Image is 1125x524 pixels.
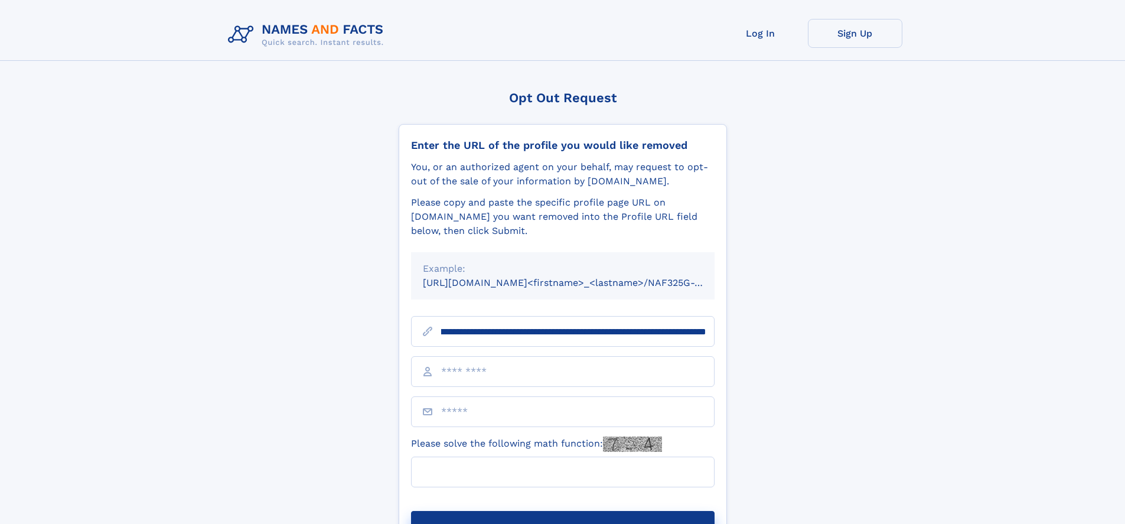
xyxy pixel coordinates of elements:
[808,19,902,48] a: Sign Up
[223,19,393,51] img: Logo Names and Facts
[423,262,703,276] div: Example:
[411,160,715,188] div: You, or an authorized agent on your behalf, may request to opt-out of the sale of your informatio...
[411,196,715,238] div: Please copy and paste the specific profile page URL on [DOMAIN_NAME] you want removed into the Pr...
[423,277,737,288] small: [URL][DOMAIN_NAME]<firstname>_<lastname>/NAF325G-xxxxxxxx
[411,139,715,152] div: Enter the URL of the profile you would like removed
[411,437,662,452] label: Please solve the following math function:
[399,90,727,105] div: Opt Out Request
[713,19,808,48] a: Log In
